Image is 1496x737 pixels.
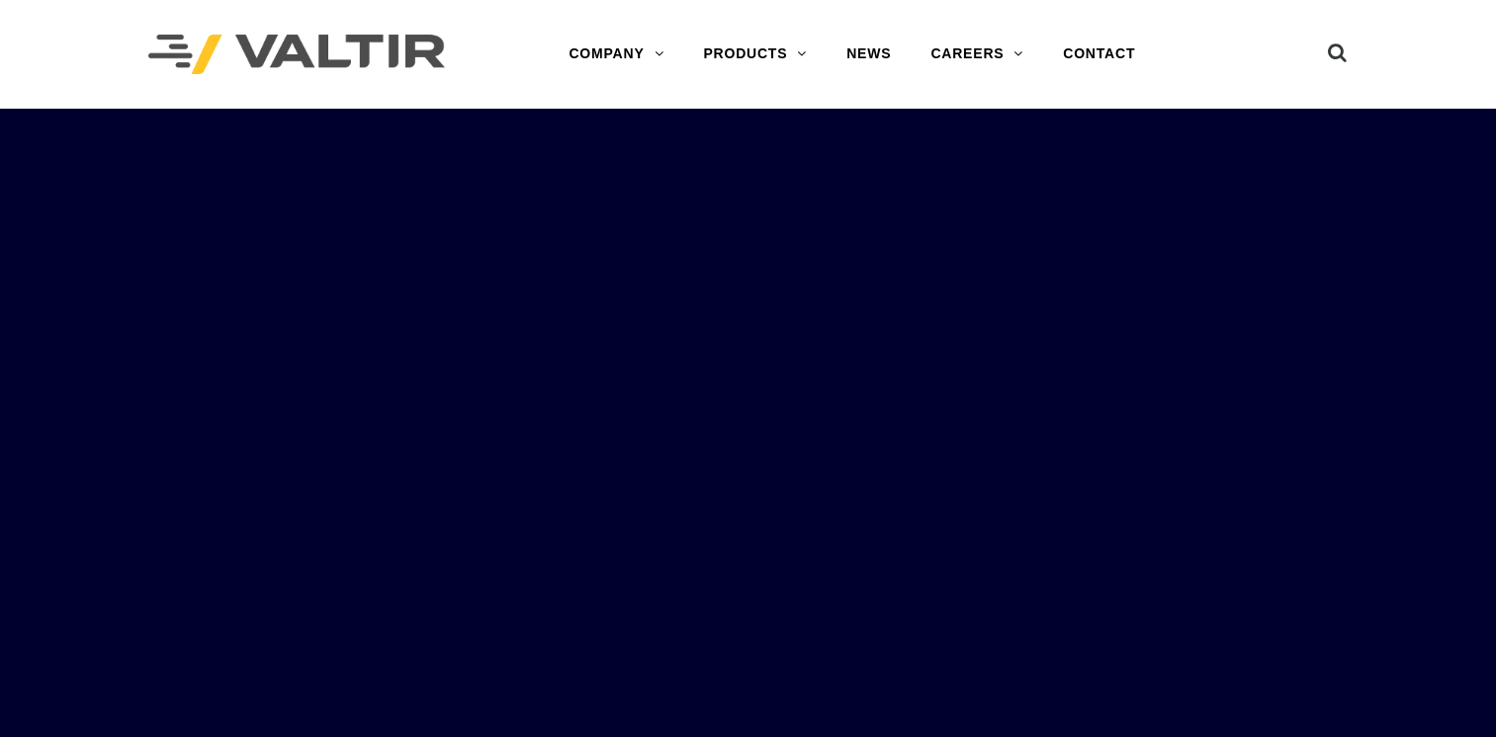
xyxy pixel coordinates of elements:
a: CAREERS [911,35,1043,74]
a: NEWS [827,35,911,74]
a: COMPANY [549,35,683,74]
img: Valtir [148,35,445,75]
a: CONTACT [1043,35,1155,74]
a: PRODUCTS [683,35,827,74]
